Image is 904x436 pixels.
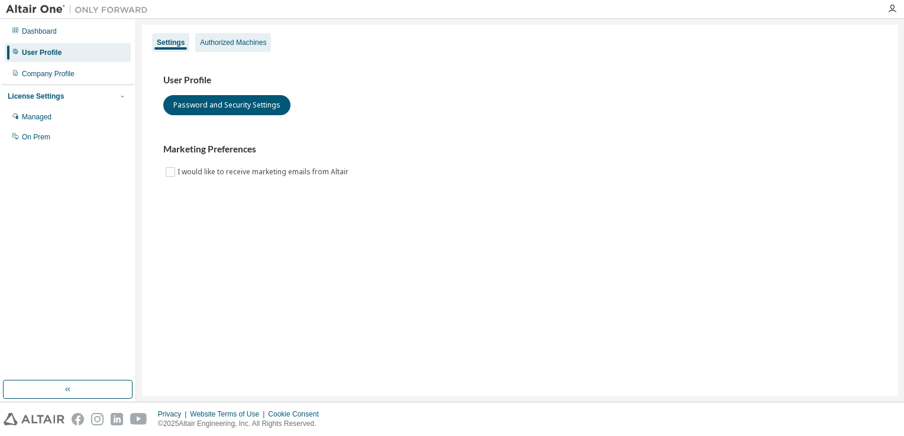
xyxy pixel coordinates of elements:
[157,38,185,47] div: Settings
[72,413,84,425] img: facebook.svg
[163,74,877,86] h3: User Profile
[22,132,50,142] div: On Prem
[158,419,326,429] p: © 2025 Altair Engineering, Inc. All Rights Reserved.
[111,413,123,425] img: linkedin.svg
[8,92,64,101] div: License Settings
[190,409,268,419] div: Website Terms of Use
[130,413,147,425] img: youtube.svg
[91,413,104,425] img: instagram.svg
[200,38,266,47] div: Authorized Machines
[4,413,64,425] img: altair_logo.svg
[268,409,325,419] div: Cookie Consent
[158,409,190,419] div: Privacy
[22,27,57,36] div: Dashboard
[22,69,75,79] div: Company Profile
[177,165,351,179] label: I would like to receive marketing emails from Altair
[22,112,51,122] div: Managed
[163,95,290,115] button: Password and Security Settings
[6,4,154,15] img: Altair One
[22,48,62,57] div: User Profile
[163,144,877,155] h3: Marketing Preferences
